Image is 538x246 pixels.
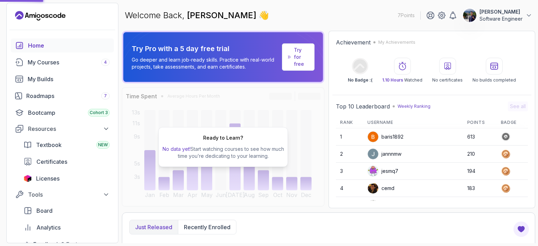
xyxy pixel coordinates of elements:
button: Recently enrolled [178,220,236,234]
p: Try Pro with a 5 day free trial [132,44,279,54]
span: No data yet! [163,146,191,152]
th: Points [463,117,497,128]
td: 4 [336,180,363,197]
span: 👋 [257,8,271,23]
a: textbook [19,138,114,152]
img: default monster avatar [368,166,378,176]
div: Tools [28,190,110,199]
img: user profile image [368,132,378,142]
th: Badge [497,117,528,128]
div: baris1892 [367,131,403,142]
a: analytics [19,220,114,234]
td: 194 [463,163,497,180]
img: jetbrains icon [23,175,32,182]
button: Just released [130,220,178,234]
h2: Top 10 Leaderboard [336,102,390,111]
h2: Achievement [336,38,371,47]
td: 183 [463,180,497,197]
span: [PERSON_NAME] [187,10,258,20]
button: Resources [11,122,114,135]
p: Start watching courses to see how much time you’re dedicating to your learning. [161,146,285,160]
p: 7 Points [398,12,415,19]
span: Analytics [36,223,61,232]
p: No certificates [432,77,463,83]
div: ACompleteNoobSmoke [367,200,436,211]
p: Just released [135,223,172,231]
button: Tools [11,188,114,201]
td: 613 [463,128,497,146]
a: licenses [19,171,114,185]
th: Username [363,117,463,128]
span: 1.10 Hours [382,77,403,83]
a: home [11,38,114,52]
a: board [19,204,114,218]
p: No builds completed [473,77,516,83]
a: courses [11,55,114,69]
p: Welcome Back, [125,10,269,21]
p: My Achievements [378,40,415,45]
div: My Courses [28,58,110,66]
a: roadmaps [11,89,114,103]
span: Certificates [36,157,67,166]
span: Textbook [36,141,62,149]
div: Bootcamp [28,108,110,117]
img: user profile image [463,9,476,22]
button: user profile image[PERSON_NAME]Software Engineer [463,8,532,22]
a: builds [11,72,114,86]
p: [PERSON_NAME] [480,8,523,15]
a: bootcamp [11,106,114,120]
span: Licenses [36,174,60,183]
img: user profile image [368,149,378,159]
span: Cohort 3 [90,110,108,115]
a: Try for free [294,47,309,68]
span: 7 [104,93,107,99]
div: jannnmw [367,148,401,160]
p: No Badge :( [348,77,372,83]
th: Rank [336,117,363,128]
span: NEW [98,142,108,148]
p: Go deeper and learn job-ready skills. Practice with real-world projects, take assessments, and ea... [132,56,279,70]
img: user profile image [368,183,378,194]
div: Home [28,41,110,50]
td: 1 [336,128,363,146]
p: Watched [382,77,422,83]
td: 2 [336,146,363,163]
p: Software Engineer [480,15,523,22]
div: My Builds [28,75,110,83]
td: 183 [463,197,497,214]
span: Board [36,206,53,215]
img: default monster avatar [368,200,378,211]
a: Try for free [282,43,315,71]
td: 5 [336,197,363,214]
div: jesmq7 [367,166,398,177]
div: cemd [367,183,394,194]
span: 4 [104,59,107,65]
div: Resources [28,125,110,133]
button: See all [508,101,528,111]
p: Weekly Ranking [398,104,430,109]
button: Open Feedback Button [513,221,530,238]
td: 3 [336,163,363,180]
td: 210 [463,146,497,163]
h2: Ready to Learn? [203,134,243,141]
a: certificates [19,155,114,169]
div: Roadmaps [26,92,110,100]
a: Landing page [15,10,65,21]
p: Recently enrolled [184,223,230,231]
